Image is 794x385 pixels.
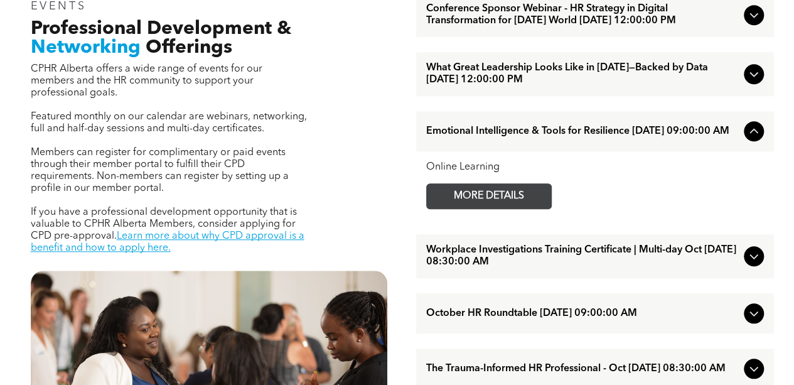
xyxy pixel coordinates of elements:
span: Networking [31,38,141,57]
span: Emotional Intelligence & Tools for Resilience [DATE] 09:00:00 AM [426,126,739,138]
span: The Trauma-Informed HR Professional - Oct [DATE] 08:30:00 AM [426,363,739,375]
span: October HR Roundtable [DATE] 09:00:00 AM [426,308,739,320]
span: Offerings [146,38,232,57]
span: If you have a professional development opportunity that is valuable to CPHR Alberta Members, cons... [31,207,297,241]
a: MORE DETAILS [426,183,552,209]
div: Online Learning [426,161,764,173]
span: Featured monthly on our calendar are webinars, networking, full and half-day sessions and multi-d... [31,112,307,134]
span: Workplace Investigations Training Certificate | Multi-day Oct [DATE] 08:30:00 AM [426,244,739,268]
span: What Great Leadership Looks Like in [DATE]—Backed by Data [DATE] 12:00:00 PM [426,62,739,86]
span: CPHR Alberta offers a wide range of events for our members and the HR community to support your p... [31,64,262,98]
span: Conference Sponsor Webinar - HR Strategy in Digital Transformation for [DATE] World [DATE] 12:00:... [426,3,739,27]
a: Learn more about why CPD approval is a benefit and how to apply here. [31,231,304,253]
span: Professional Development & [31,19,291,38]
span: EVENTS [31,1,87,12]
span: Members can register for complimentary or paid events through their member portal to fulfill thei... [31,148,289,193]
span: MORE DETAILS [439,184,539,209]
